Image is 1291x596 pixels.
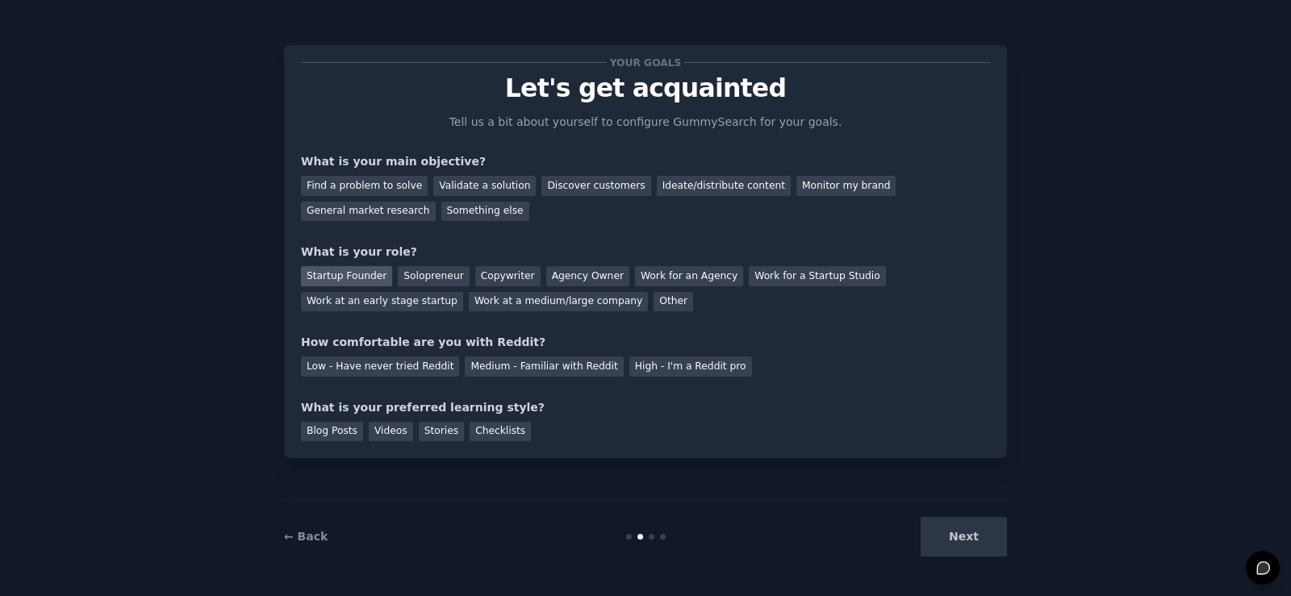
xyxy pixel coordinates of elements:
div: What is your main objective? [301,153,990,170]
div: Validate a solution [433,176,536,196]
div: Work for a Startup Studio [749,266,885,286]
div: Work for an Agency [635,266,743,286]
div: General market research [301,202,436,222]
div: Stories [419,422,464,442]
div: Solopreneur [398,266,469,286]
div: Videos [369,422,413,442]
div: Blog Posts [301,422,363,442]
div: Agency Owner [546,266,629,286]
div: Medium - Familiar with Reddit [465,356,623,377]
div: High - I'm a Reddit pro [629,356,752,377]
div: Monitor my brand [796,176,896,196]
div: What is your preferred learning style? [301,399,990,416]
div: Work at an early stage startup [301,292,463,312]
span: Your goals [607,54,684,71]
a: ← Back [284,530,328,543]
div: Low - Have never tried Reddit [301,356,459,377]
div: Startup Founder [301,266,392,286]
div: Something else [441,202,529,222]
div: Ideate/distribute content [657,176,791,196]
div: Checklists [470,422,531,442]
div: Work at a medium/large company [469,292,648,312]
div: Discover customers [541,176,650,196]
div: How comfortable are you with Reddit? [301,334,990,351]
p: Let's get acquainted [301,74,990,102]
div: Copywriter [475,266,541,286]
div: Other [654,292,693,312]
div: What is your role? [301,244,990,260]
p: Tell us a bit about yourself to configure GummySearch for your goals. [442,114,849,131]
div: Find a problem to solve [301,176,428,196]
